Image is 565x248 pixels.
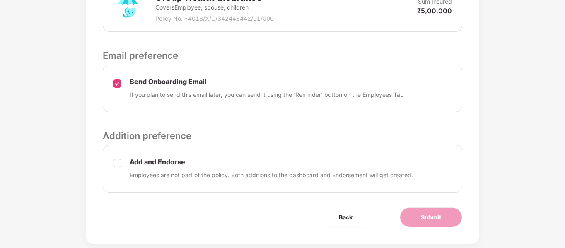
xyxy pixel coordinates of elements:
p: ₹5,00,000 [417,6,452,15]
button: Submit [400,207,462,227]
p: Covers Employee, spouse, children [155,3,274,12]
span: Back [339,213,353,222]
p: Add and Endorse [130,158,413,166]
p: Email preference [103,48,462,63]
p: Employees are not part of the policy. Both additions to the dashboard and Endorsement will get cr... [130,171,413,180]
p: Send Onboarding Email [130,77,404,86]
p: If you plan to send this email later, you can send it using the ‘Reminder’ button on the Employee... [130,90,404,99]
button: Back [318,207,373,227]
p: Policy No. - 4016/X/O/342446442/01/000 [155,14,274,23]
p: Addition preference [103,129,462,143]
